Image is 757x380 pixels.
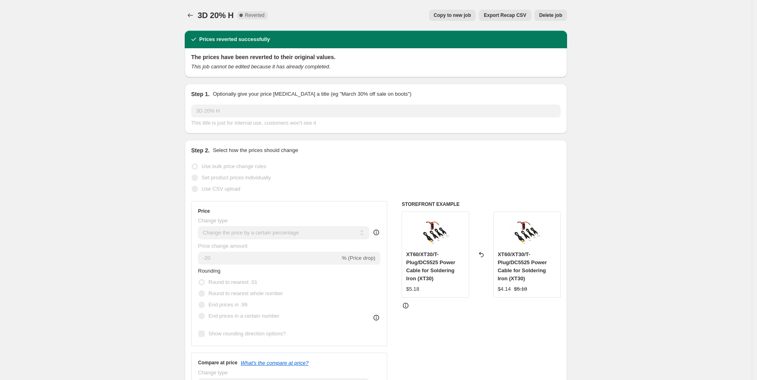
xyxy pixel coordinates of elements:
span: $4.14 [498,286,511,292]
button: Price change jobs [185,10,196,21]
span: End prices in a certain number [208,313,279,319]
input: 30% off holiday sale [191,105,561,117]
span: This title is just for internal use, customers won't see it [191,120,316,126]
span: $5.18 [514,286,527,292]
span: Use bulk price change rules [202,163,266,169]
input: -15 [198,252,340,265]
h2: Step 1. [191,90,210,98]
span: XT60/XT30/T-Plug/DC5525 Power Cable for Soldering Iron (XT30) [406,251,455,281]
span: Rounding [198,268,221,274]
button: Copy to new job [429,10,476,21]
span: Price change amount [198,243,248,249]
span: 3D 20% H [198,11,234,20]
i: This job cannot be edited because it has already completed. [191,64,330,70]
div: help [372,228,380,236]
h2: Step 2. [191,146,210,154]
span: Reverted [245,12,265,18]
span: Copy to new job [434,12,471,18]
h3: Compare at price [198,359,237,366]
span: Change type [198,370,228,376]
span: % (Price drop) [342,255,375,261]
span: End prices in .99 [208,302,248,308]
p: Optionally give your price [MEDICAL_DATA] a title (eg "March 30% off sale on boots") [213,90,411,98]
button: Delete job [534,10,567,21]
span: Set product prices individually [202,175,271,181]
span: XT60/XT30/T-Plug/DC5525 Power Cable for Soldering Iron (XT30) [498,251,547,281]
span: $5.18 [406,286,419,292]
span: Delete job [539,12,562,18]
span: Round to nearest .01 [208,279,257,285]
p: Select how the prices should change [213,146,298,154]
h3: Price [198,208,210,214]
span: Round to nearest whole number [208,290,283,296]
h2: Prices reverted successfully [199,35,270,43]
button: What's the compare at price? [241,360,309,366]
h6: STOREFRONT EXAMPLE [402,201,561,207]
img: 2_946b0db8-e6b3-465e-9353-41f24b73c6f3_80x.jpg [511,216,543,248]
span: Change type [198,218,228,224]
span: Export Recap CSV [484,12,526,18]
button: Export Recap CSV [479,10,531,21]
h2: The prices have been reverted to their original values. [191,53,561,61]
img: 2_946b0db8-e6b3-465e-9353-41f24b73c6f3_80x.jpg [419,216,452,248]
span: Show rounding direction options? [208,331,286,337]
span: Use CSV upload [202,186,240,192]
